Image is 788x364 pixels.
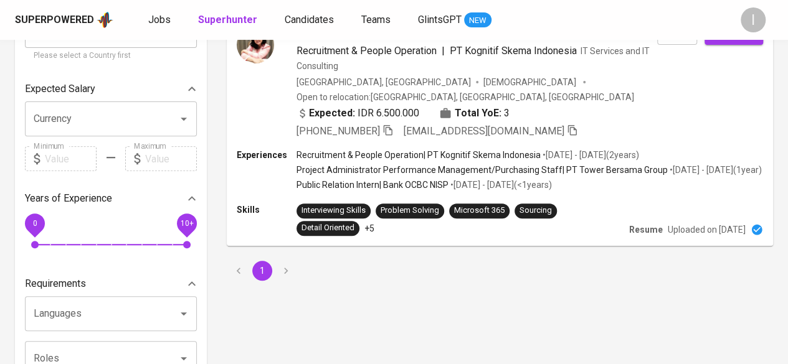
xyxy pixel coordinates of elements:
[148,14,171,26] span: Jobs
[227,261,298,281] nav: pagination navigation
[25,191,112,206] p: Years of Experience
[34,50,188,62] p: Please select a Country first
[297,149,541,161] p: Recruitment & People Operation | PT Kognitif Skema Indonesia
[237,26,274,63] img: 4c4bb5d820ad2a16aabebdcd794f7f92.jpeg
[237,203,297,216] p: Skills
[297,45,437,57] span: Recruitment & People Operation
[15,11,113,29] a: Superpoweredapp logo
[454,205,505,217] div: Microsoft 365
[442,44,445,58] span: |
[180,219,193,228] span: 10+
[418,12,491,28] a: GlintsGPT NEW
[301,222,354,234] div: Detail Oriented
[301,205,366,217] div: Interviewing Skills
[297,91,634,103] p: Open to relocation : [GEOGRAPHIC_DATA], [GEOGRAPHIC_DATA], [GEOGRAPHIC_DATA]
[450,45,577,57] span: PT Kognitif Skema Indonesia
[381,205,439,217] div: Problem Solving
[361,12,393,28] a: Teams
[25,77,197,101] div: Expected Salary
[418,14,462,26] span: GlintsGPT
[198,14,257,26] b: Superhunter
[25,271,197,296] div: Requirements
[25,82,95,96] p: Expected Salary
[237,149,297,161] p: Experiences
[668,164,762,176] p: • [DATE] - [DATE] ( 1 year )
[520,205,552,217] div: Sourcing
[364,222,374,235] p: +5
[25,276,86,291] p: Requirements
[297,106,419,121] div: IDR 6.500.000
[25,186,197,211] div: Years of Experience
[504,106,510,121] span: 3
[297,179,449,191] p: Public Relation Intern | Bank OCBC NISP
[45,146,97,171] input: Value
[148,12,173,28] a: Jobs
[541,149,639,161] p: • [DATE] - [DATE] ( 2 years )
[145,146,197,171] input: Value
[449,179,552,191] p: • [DATE] - [DATE] ( <1 years )
[252,261,272,281] button: page 1
[404,125,564,137] span: [EMAIL_ADDRESS][DOMAIN_NAME]
[15,13,94,27] div: Superpowered
[309,106,355,121] b: Expected:
[297,164,668,176] p: Project Administrator Performance Management/Purchasing Staff | PT Tower Bersama Group
[741,7,766,32] div: I
[361,14,391,26] span: Teams
[668,223,746,236] p: Uploaded on [DATE]
[175,305,192,322] button: Open
[227,16,773,246] a: [PERSON_NAME]Contacted [DATE]Recruitment & People Operation|PT Kognitif Skema IndonesiaIT Service...
[297,76,471,88] div: [GEOGRAPHIC_DATA], [GEOGRAPHIC_DATA]
[285,14,334,26] span: Candidates
[97,11,113,29] img: app logo
[297,46,650,71] span: IT Services and IT Consulting
[629,223,663,236] p: Resume
[455,106,501,121] b: Total YoE:
[32,219,37,228] span: 0
[483,76,578,88] span: [DEMOGRAPHIC_DATA]
[297,125,380,137] span: [PHONE_NUMBER]
[285,12,336,28] a: Candidates
[175,110,192,128] button: Open
[198,12,260,28] a: Superhunter
[464,14,491,27] span: NEW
